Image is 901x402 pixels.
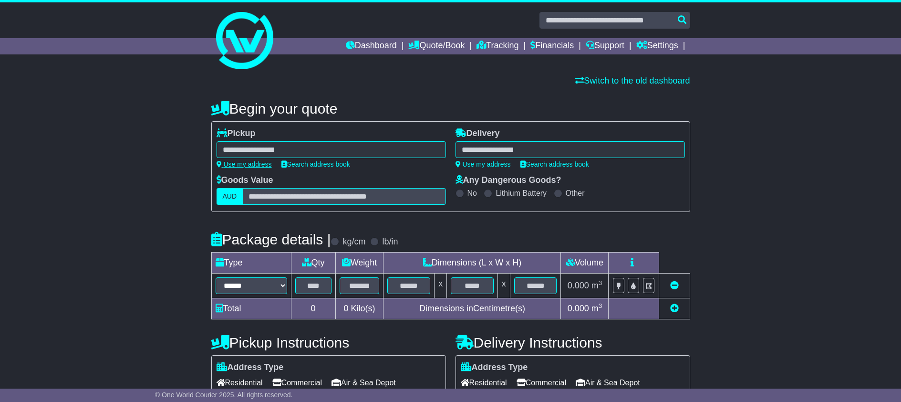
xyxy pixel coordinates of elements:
[456,160,511,168] a: Use my address
[461,362,528,373] label: Address Type
[636,38,678,54] a: Settings
[211,101,690,116] h4: Begin your quote
[155,391,293,399] span: © One World Courier 2025. All rights reserved.
[211,253,291,274] td: Type
[576,375,640,390] span: Air & Sea Depot
[461,375,507,390] span: Residential
[517,375,566,390] span: Commercial
[456,175,561,186] label: Any Dangerous Goods?
[568,281,589,290] span: 0.000
[496,189,547,198] label: Lithium Battery
[497,274,510,298] td: x
[342,237,365,247] label: kg/cm
[211,298,291,319] td: Total
[217,188,243,205] label: AUD
[467,189,477,198] label: No
[217,160,272,168] a: Use my address
[530,38,574,54] a: Financials
[331,375,396,390] span: Air & Sea Depot
[591,304,602,313] span: m
[335,253,383,274] td: Weight
[566,189,585,198] label: Other
[346,38,397,54] a: Dashboard
[343,304,348,313] span: 0
[383,298,561,319] td: Dimensions in Centimetre(s)
[383,253,561,274] td: Dimensions (L x W x H)
[456,335,690,350] h4: Delivery Instructions
[599,302,602,309] sup: 3
[382,237,398,247] label: lb/in
[670,304,679,313] a: Add new item
[456,128,500,139] label: Delivery
[408,38,465,54] a: Quote/Book
[670,281,679,290] a: Remove this item
[476,38,518,54] a: Tracking
[217,175,273,186] label: Goods Value
[281,160,350,168] a: Search address book
[561,253,609,274] td: Volume
[217,375,263,390] span: Residential
[586,38,624,54] a: Support
[217,128,256,139] label: Pickup
[211,232,331,247] h4: Package details |
[568,304,589,313] span: 0.000
[291,298,335,319] td: 0
[575,76,690,85] a: Switch to the old dashboard
[591,281,602,290] span: m
[599,279,602,286] sup: 3
[435,274,447,298] td: x
[211,335,446,350] h4: Pickup Instructions
[291,253,335,274] td: Qty
[272,375,322,390] span: Commercial
[335,298,383,319] td: Kilo(s)
[520,160,589,168] a: Search address book
[217,362,284,373] label: Address Type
